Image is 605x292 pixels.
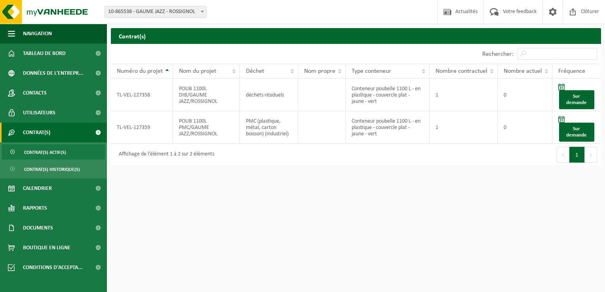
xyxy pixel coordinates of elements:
[240,79,298,111] td: déchets résiduels
[2,144,105,159] a: Contrat(s) actif(s)
[585,147,597,163] button: Next
[559,123,594,142] a: Sur demande
[179,68,216,74] span: Nom du projet
[2,161,105,176] a: Contrat(s) historique(s)
[430,79,498,111] td: 1
[23,178,52,198] span: Calendrier
[23,258,83,277] span: Conditions d'accepta...
[23,218,53,238] span: Documents
[105,6,207,18] span: 10-865538 - GAUME JAZZ - ROSSIGNOL
[111,28,601,44] h2: Contrat(s)
[436,68,487,74] span: Nombre contractuel
[558,68,585,74] span: Fréquence
[346,79,430,111] td: Conteneur poubelle 1100 L - en plastique - couvercle plat - jaune - vert
[23,238,70,258] span: Boutique en ligne
[173,79,240,111] td: POUB 1100L DIB/GAUME JAZZ/ROSSIGNOL
[117,68,163,74] span: Numéro du projet
[246,68,264,74] span: Déchet
[173,111,240,144] td: POUB 1100L PMC/GAUME JAZZ/ROSSIGNOL
[23,123,50,142] span: Contrat(s)
[346,111,430,144] td: Conteneur poubelle 1100 L - en plastique - couvercle plat - jaune - vert
[23,24,52,44] span: Navigation
[111,111,173,144] td: TL-VEL-127359
[430,111,498,144] td: 1
[23,83,47,103] span: Contacts
[482,51,514,57] label: Rechercher:
[105,6,206,17] span: 10-865538 - GAUME JAZZ - ROSSIGNOL
[498,79,552,111] td: 0
[559,90,594,109] a: Sur demande
[23,63,84,83] span: Données de l'entrepr...
[23,103,55,123] span: Utilisateurs
[24,145,66,160] span: Contrat(s) actif(s)
[23,198,47,218] span: Rapports
[115,148,214,162] div: Affichage de l'élément 1 à 2 sur 2 éléments
[557,147,569,163] button: Previous
[352,68,391,74] span: Type conteneur
[498,111,552,144] td: 0
[569,147,585,163] button: 1
[240,111,298,144] td: PMC (plastique, métal, carton boisson) (industriel)
[24,162,80,177] span: Contrat(s) historique(s)
[23,44,66,63] span: Tableau de bord
[304,68,335,74] span: Nom propre
[111,79,173,111] td: TL-VEL-127358
[504,68,542,74] span: Nombre actuel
